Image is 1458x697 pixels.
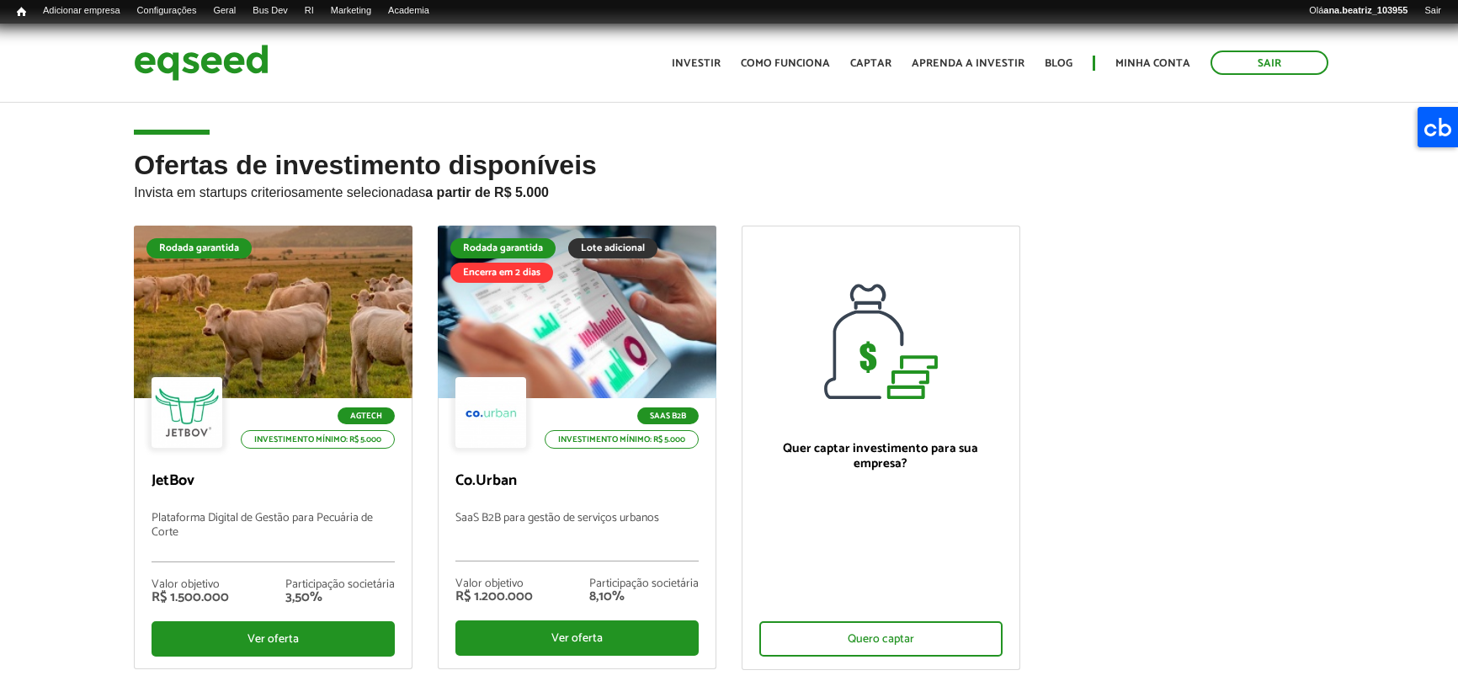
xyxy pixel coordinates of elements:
p: SaaS B2B [637,407,699,424]
a: RI [296,4,322,18]
p: JetBov [152,472,395,491]
h2: Ofertas de investimento disponíveis [134,151,1323,226]
div: Ver oferta [455,620,699,656]
a: Adicionar empresa [35,4,129,18]
a: Sair [1416,4,1450,18]
a: Oláana.beatriz_103955 [1301,4,1416,18]
a: Geral [205,4,244,18]
a: Rodada garantida Agtech Investimento mínimo: R$ 5.000 JetBov Plataforma Digital de Gestão para Pe... [134,226,412,669]
a: Início [8,4,35,20]
a: Marketing [322,4,380,18]
p: Investimento mínimo: R$ 5.000 [545,430,699,449]
div: Encerra em 2 dias [450,263,553,283]
div: Participação societária [285,579,395,591]
div: Valor objetivo [152,579,229,591]
strong: a partir de R$ 5.000 [425,185,549,200]
strong: ana.beatriz_103955 [1323,5,1407,15]
a: Blog [1045,58,1072,69]
div: 3,50% [285,591,395,604]
a: Minha conta [1115,58,1190,69]
a: Quer captar investimento para sua empresa? Quero captar [742,226,1020,670]
div: Rodada garantida [450,238,556,258]
p: Quer captar investimento para sua empresa? [759,441,1003,471]
a: Configurações [129,4,205,18]
div: Rodada garantida [146,238,252,258]
div: Quero captar [759,621,1003,657]
a: Captar [850,58,891,69]
p: Plataforma Digital de Gestão para Pecuária de Corte [152,512,395,562]
div: Participação societária [589,578,699,590]
a: Aprenda a investir [912,58,1024,69]
div: Valor objetivo [455,578,533,590]
span: Início [17,6,26,18]
a: Investir [672,58,721,69]
div: Lote adicional [568,238,657,258]
p: SaaS B2B para gestão de serviços urbanos [455,512,699,561]
a: Sair [1211,51,1328,75]
p: Agtech [338,407,395,424]
a: Como funciona [741,58,830,69]
div: R$ 1.500.000 [152,591,229,604]
p: Co.Urban [455,472,699,491]
a: Bus Dev [244,4,296,18]
a: Rodada garantida Lote adicional Encerra em 2 dias SaaS B2B Investimento mínimo: R$ 5.000 Co.Urban... [438,226,716,669]
div: 8,10% [589,590,699,604]
p: Investimento mínimo: R$ 5.000 [241,430,395,449]
div: Ver oferta [152,621,395,657]
p: Invista em startups criteriosamente selecionadas [134,180,1323,200]
img: EqSeed [134,40,269,85]
a: Academia [380,4,438,18]
div: R$ 1.200.000 [455,590,533,604]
